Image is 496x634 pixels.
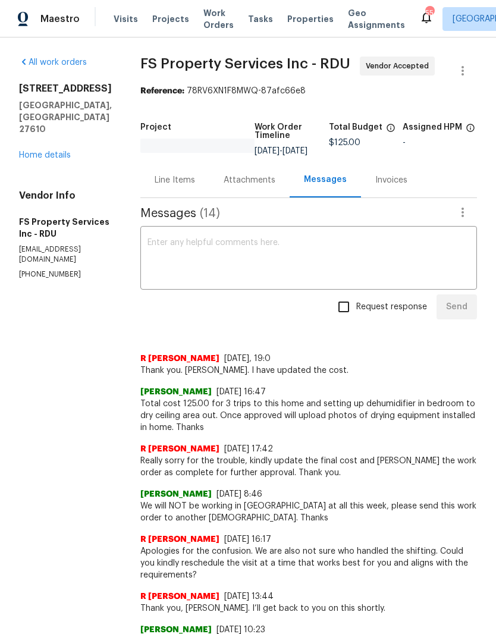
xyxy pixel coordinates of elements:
h2: [STREET_ADDRESS] [19,83,112,95]
span: FS Property Services Inc - RDU [140,57,350,71]
span: Thank you, [PERSON_NAME]. I’ll get back to you on this shortly. [140,602,477,614]
span: Messages [140,208,448,219]
span: We will NOT be working in [GEOGRAPHIC_DATA] at all this week, please send this work order to anot... [140,500,477,524]
p: [PHONE_NUMBER] [19,269,112,280]
span: [DATE] 17:42 [224,445,273,453]
h4: Vendor Info [19,190,112,202]
span: R [PERSON_NAME] [140,353,219,365]
span: R [PERSON_NAME] [140,533,219,545]
a: All work orders [19,58,87,67]
span: [DATE] 13:44 [224,592,274,601]
span: Thank you. [PERSON_NAME]. I have updated the cost. [140,365,477,376]
h5: Work Order Timeline [255,123,329,140]
span: [DATE] 16:47 [216,388,266,396]
span: Geo Assignments [348,7,405,31]
span: [DATE] [282,147,307,155]
span: Work Orders [203,7,234,31]
span: Really sorry for the trouble, kindly update the final cost and [PERSON_NAME] the work order as co... [140,455,477,479]
span: [DATE] 16:17 [224,535,271,544]
span: $125.00 [329,139,360,147]
div: 78RV6XN1F8MWQ-87afc66e8 [140,85,477,97]
span: R [PERSON_NAME] [140,443,219,455]
h5: FS Property Services Inc - RDU [19,216,112,240]
span: [DATE] 8:46 [216,490,262,498]
h5: Assigned HPM [403,123,462,131]
a: Home details [19,151,71,159]
h5: Project [140,123,171,131]
p: [EMAIL_ADDRESS][DOMAIN_NAME] [19,244,112,265]
div: - [403,139,477,147]
span: R [PERSON_NAME] [140,591,219,602]
span: Request response [356,301,427,313]
b: Reference: [140,87,184,95]
div: Invoices [375,174,407,186]
span: - [255,147,307,155]
span: [DATE] [255,147,280,155]
span: Tasks [248,15,273,23]
span: The hpm assigned to this work order. [466,123,475,139]
span: Total cost 125.00 for 3 trips to this home and setting up dehumidifier in bedroom to dry ceiling ... [140,398,477,434]
h5: Total Budget [329,123,382,131]
span: The total cost of line items that have been proposed by Opendoor. This sum includes line items th... [386,123,395,139]
div: 55 [425,7,434,19]
span: Maestro [40,13,80,25]
span: Visits [114,13,138,25]
span: Apologies for the confusion. We are also not sure who handled the shifting. Could you kindly resc... [140,545,477,581]
span: [DATE] 10:23 [216,626,265,634]
div: Messages [304,174,347,186]
span: ( 14 ) [200,208,220,219]
div: Line Items [155,174,195,186]
span: [DATE], 19:0 [224,354,271,363]
span: [PERSON_NAME] [140,488,212,500]
span: [PERSON_NAME] [140,386,212,398]
div: Attachments [224,174,275,186]
span: Vendor Accepted [366,60,434,72]
span: Projects [152,13,189,25]
span: Properties [287,13,334,25]
h5: [GEOGRAPHIC_DATA], [GEOGRAPHIC_DATA] 27610 [19,99,112,135]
